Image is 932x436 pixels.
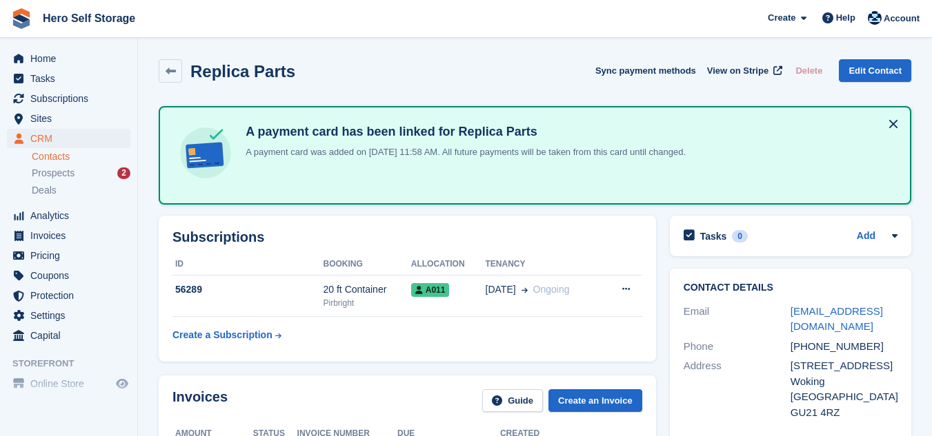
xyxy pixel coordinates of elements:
div: Address [684,358,791,420]
div: Woking [791,374,898,390]
a: View on Stripe [702,59,785,82]
span: Analytics [30,206,113,225]
img: stora-icon-8386f47178a22dfd0bd8f6a31ec36ba5ce8667c1dd55bd0f319d3a0aa187defe.svg [11,8,32,29]
a: menu [7,206,130,225]
span: Protection [30,286,113,305]
a: [EMAIL_ADDRESS][DOMAIN_NAME] [791,305,883,333]
span: Deals [32,184,57,197]
span: Settings [30,306,113,325]
th: ID [172,253,324,276]
h2: Subscriptions [172,229,642,245]
div: [GEOGRAPHIC_DATA] [791,389,898,405]
div: Phone [684,339,791,355]
th: Booking [324,253,411,276]
div: [STREET_ADDRESS] [791,358,898,374]
a: Create an Invoice [548,389,642,412]
h4: A payment card has been linked for Replica Parts [240,124,686,140]
span: Account [884,12,920,25]
a: menu [7,286,130,305]
a: Edit Contact [839,59,911,82]
img: card-linked-ebf98d0992dc2aeb22e95c0e3c79077019eb2392cfd83c6a337811c24bc77127.svg [177,124,235,182]
a: Hero Self Storage [37,7,141,30]
span: Tasks [30,69,113,88]
th: Allocation [411,253,486,276]
a: menu [7,266,130,285]
div: 0 [732,230,748,242]
span: View on Stripe [707,64,769,78]
span: Capital [30,326,113,345]
a: Preview store [114,375,130,392]
span: Pricing [30,246,113,265]
div: 56289 [172,282,324,297]
span: Home [30,49,113,68]
a: menu [7,306,130,325]
a: menu [7,246,130,265]
h2: Tasks [700,230,727,242]
div: 2 [117,167,130,179]
a: menu [7,49,130,68]
span: CRM [30,129,113,148]
th: Tenancy [486,253,602,276]
button: Sync payment methods [595,59,696,82]
button: Delete [790,59,828,82]
h2: Invoices [172,389,228,412]
span: Storefront [12,357,137,371]
h2: Contact Details [684,282,898,293]
a: Deals [32,183,130,198]
span: Create [768,11,795,25]
a: menu [7,374,130,393]
p: A payment card was added on [DATE] 11:58 AM. All future payments will be taken from this card unt... [240,145,686,159]
h2: Replica Parts [190,62,295,81]
span: Prospects [32,167,75,180]
a: Create a Subscription [172,322,281,348]
span: Invoices [30,226,113,245]
a: Guide [482,389,543,412]
a: menu [7,326,130,345]
div: 20 ft Container [324,282,411,297]
span: Subscriptions [30,89,113,108]
span: Ongoing [533,284,570,295]
span: [DATE] [486,282,516,297]
a: menu [7,226,130,245]
a: menu [7,89,130,108]
img: Holly Budge [868,11,882,25]
a: menu [7,69,130,88]
a: Prospects 2 [32,166,130,180]
div: GU21 4RZ [791,405,898,421]
span: Sites [30,109,113,128]
span: Online Store [30,374,113,393]
a: Add [857,229,875,245]
a: Contacts [32,150,130,163]
div: Pirbright [324,297,411,309]
span: Coupons [30,266,113,285]
span: A011 [411,283,450,297]
a: menu [7,109,130,128]
div: Create a Subscription [172,328,272,342]
div: Email [684,304,791,335]
div: [PHONE_NUMBER] [791,339,898,355]
a: menu [7,129,130,148]
span: Help [836,11,855,25]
